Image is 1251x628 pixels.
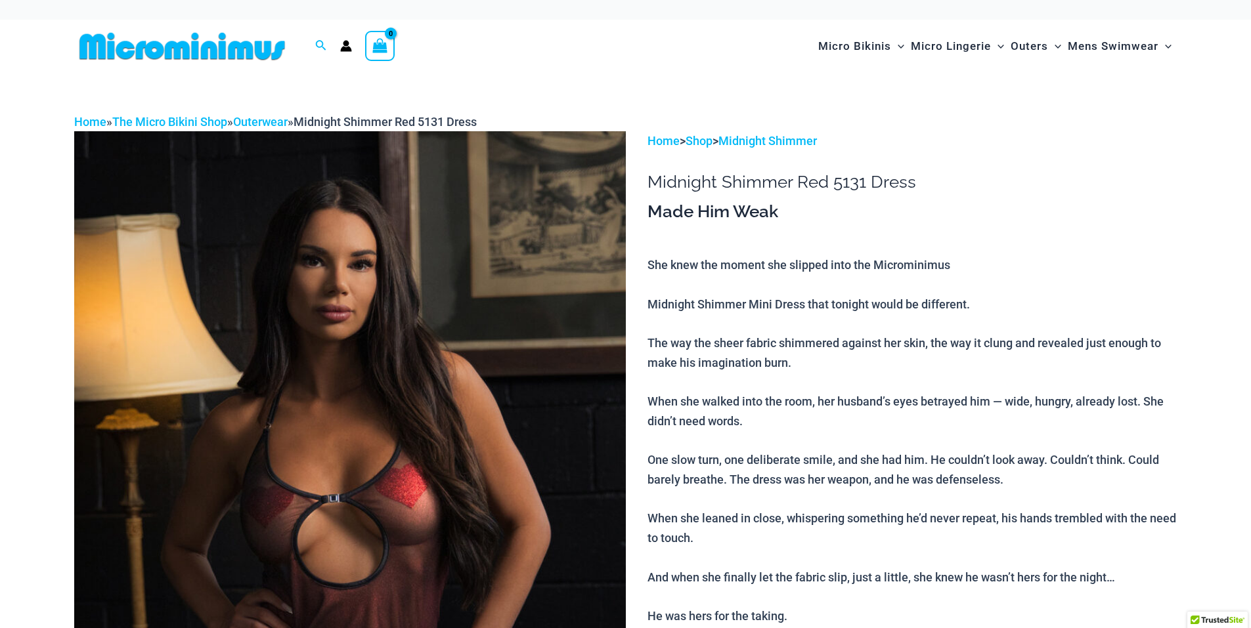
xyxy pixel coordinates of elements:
[813,24,1177,68] nav: Site Navigation
[686,134,713,148] a: Shop
[1007,26,1064,66] a: OutersMenu ToggleMenu Toggle
[1011,30,1048,63] span: Outers
[315,38,327,54] a: Search icon link
[112,115,227,129] a: The Micro Bikini Shop
[818,30,891,63] span: Micro Bikinis
[911,30,991,63] span: Micro Lingerie
[74,31,290,61] img: MM SHOP LOGO FLAT
[1068,30,1158,63] span: Mens Swimwear
[74,115,106,129] a: Home
[647,201,1177,223] h3: Made Him Weak
[718,134,817,148] a: Midnight Shimmer
[991,30,1004,63] span: Menu Toggle
[74,115,477,129] span: » » »
[891,30,904,63] span: Menu Toggle
[365,31,395,61] a: View Shopping Cart, empty
[647,134,680,148] a: Home
[294,115,477,129] span: Midnight Shimmer Red 5131 Dress
[1064,26,1175,66] a: Mens SwimwearMenu ToggleMenu Toggle
[340,40,352,52] a: Account icon link
[1158,30,1172,63] span: Menu Toggle
[908,26,1007,66] a: Micro LingerieMenu ToggleMenu Toggle
[815,26,908,66] a: Micro BikinisMenu ToggleMenu Toggle
[647,131,1177,151] p: > >
[647,172,1177,192] h1: Midnight Shimmer Red 5131 Dress
[1048,30,1061,63] span: Menu Toggle
[233,115,288,129] a: Outerwear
